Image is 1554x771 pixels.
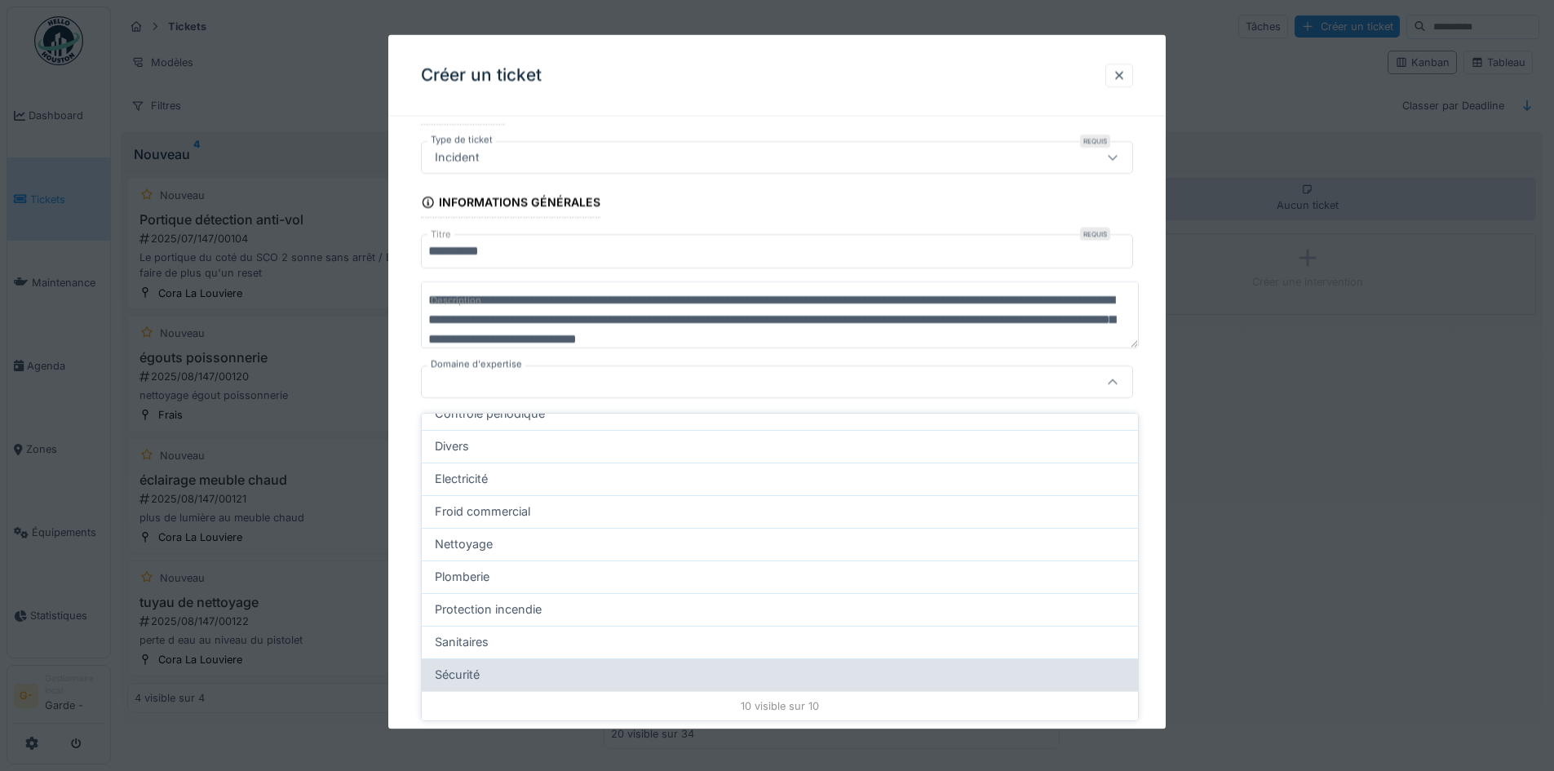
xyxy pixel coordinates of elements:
[427,228,454,241] label: Titre
[421,97,505,125] div: Catégorie
[435,600,542,618] span: Protection incendie
[435,470,488,488] span: Electricité
[422,691,1138,720] div: 10 visible sur 10
[435,633,489,651] span: Sanitaires
[435,437,469,455] span: Divers
[435,568,489,586] span: Plomberie
[421,65,542,86] h3: Créer un ticket
[435,666,480,684] span: Sécurité
[435,535,493,553] span: Nettoyage
[427,133,496,147] label: Type de ticket
[1080,228,1110,241] div: Requis
[435,503,530,521] span: Froid commercial
[1080,135,1110,148] div: Requis
[427,357,525,371] label: Domaine d'expertise
[427,290,485,311] label: Description
[435,405,545,423] span: Contrôle périodique
[421,190,600,218] div: Informations générales
[428,148,486,166] div: Incident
